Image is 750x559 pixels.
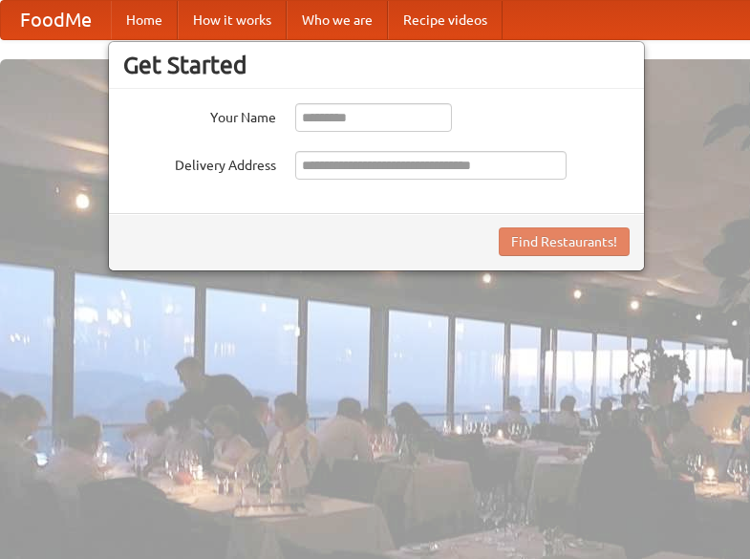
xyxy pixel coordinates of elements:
[123,51,630,79] h3: Get Started
[1,1,111,39] a: FoodMe
[111,1,178,39] a: Home
[388,1,503,39] a: Recipe videos
[287,1,388,39] a: Who we are
[499,227,630,256] button: Find Restaurants!
[123,151,276,175] label: Delivery Address
[123,103,276,127] label: Your Name
[178,1,287,39] a: How it works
